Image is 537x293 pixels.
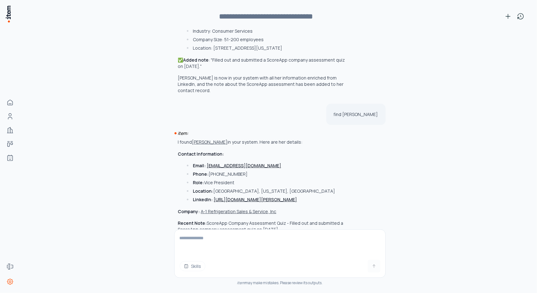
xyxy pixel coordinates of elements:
[178,130,188,136] i: item:
[185,36,348,43] li: Company Size: 51-200 employees
[178,220,207,226] strong: Recent Note:
[178,220,348,233] p: ScoreApp Company Assessment Quiz - Filled out and submitted a ScoreApp company assessment quiz on...
[193,188,214,194] strong: Location:
[4,152,16,164] a: Agents
[4,110,16,123] a: Contacts
[183,57,209,63] strong: Added note
[185,45,348,51] li: Location: [STREET_ADDRESS][US_STATE]
[4,275,16,288] a: Settings
[237,280,245,285] i: item
[334,111,378,118] p: find [PERSON_NAME]
[185,180,348,186] li: Vice President
[178,151,224,157] strong: Contact Information:
[502,10,514,23] button: New conversation
[4,96,16,109] a: Home
[207,163,282,169] a: [EMAIL_ADDRESS][DOMAIN_NAME]
[185,28,348,34] li: Industry: Consumer Services
[5,5,11,23] img: Item Brain Logo
[214,196,297,202] a: [URL][DOMAIN_NAME][PERSON_NAME]
[178,139,303,145] p: I found in your system. Here are her details:
[192,139,228,145] button: [PERSON_NAME]
[180,261,205,271] button: Skills
[178,208,200,214] strong: Company:
[514,10,527,23] button: View history
[193,196,213,202] strong: LinkedIn:
[4,124,16,136] a: Companies
[193,163,206,169] strong: Email:
[193,171,209,177] strong: Phone:
[185,171,348,177] li: [PHONE_NUMBER]
[191,263,201,269] span: Skills
[178,57,348,69] p: ✅ : "Filled out and submitted a ScoreApp company assessment quiz on [DATE]."
[201,208,277,215] button: A-1 Refrigeration Sales & Service, Inc
[193,180,204,185] strong: Role:
[178,75,348,94] p: [PERSON_NAME] is now in your system with all her information enriched from LinkedIn, and the note...
[4,260,16,273] a: Forms
[185,188,348,194] li: [GEOGRAPHIC_DATA], [US_STATE], [GEOGRAPHIC_DATA]
[174,280,386,285] div: may make mistakes. Please review its outputs.
[4,138,16,150] a: deals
